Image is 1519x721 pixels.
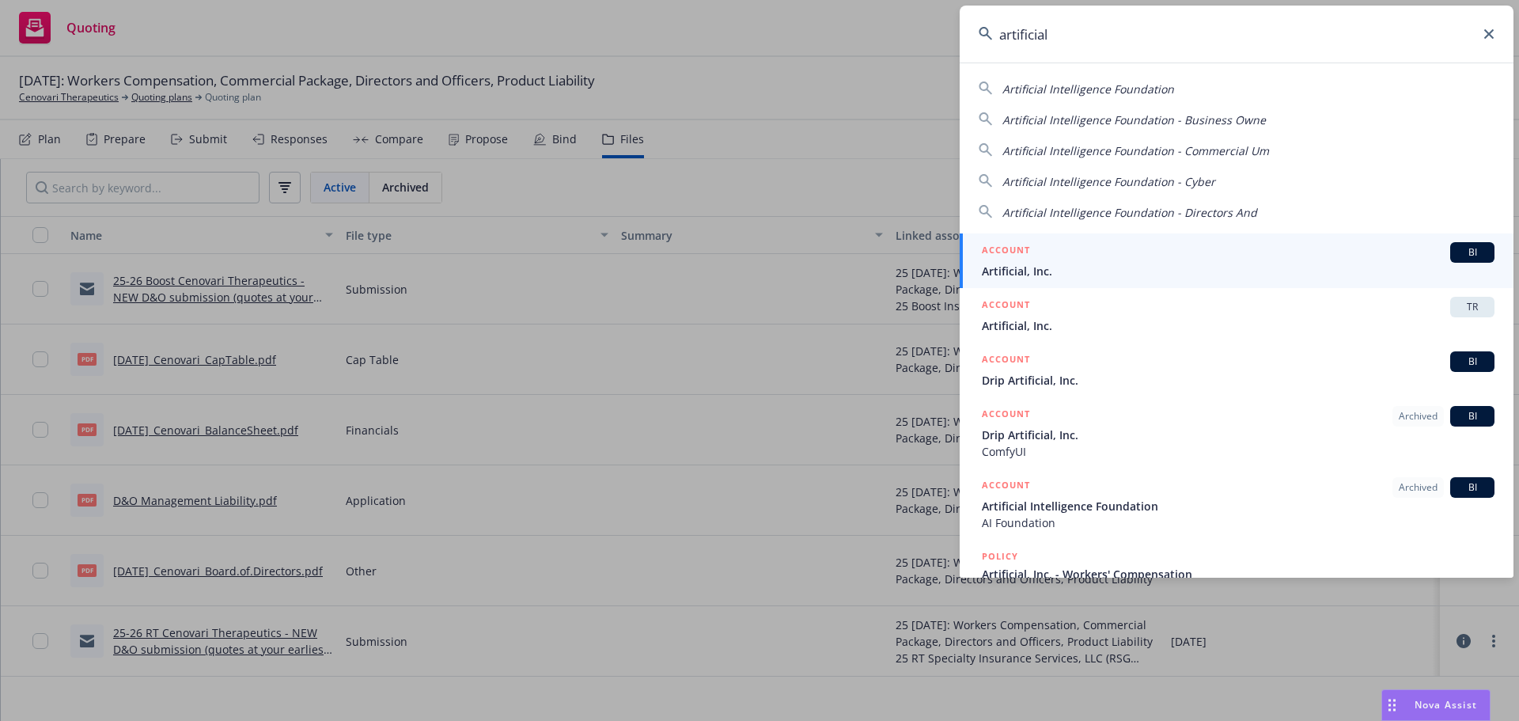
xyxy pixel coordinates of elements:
span: Artificial Intelligence Foundation [982,498,1494,514]
a: ACCOUNTBIDrip Artificial, Inc. [960,343,1513,397]
span: Artificial Intelligence Foundation - Business Owne [1002,112,1266,127]
span: Artificial Intelligence Foundation [1002,82,1174,97]
span: AI Foundation [982,514,1494,531]
span: Artificial Intelligence Foundation - Commercial Um [1002,143,1269,158]
h5: ACCOUNT [982,477,1030,496]
a: POLICYArtificial, Inc. - Workers' Compensation [960,540,1513,608]
h5: POLICY [982,548,1018,564]
span: BI [1456,355,1488,369]
a: ACCOUNTTRArtificial, Inc. [960,288,1513,343]
span: TR [1456,300,1488,314]
a: ACCOUNTArchivedBIDrip Artificial, Inc.ComfyUI [960,397,1513,469]
span: Drip Artificial, Inc. [982,372,1494,389]
a: ACCOUNTBIArtificial, Inc. [960,233,1513,288]
div: Drag to move [1382,690,1402,720]
span: Artificial, Inc. [982,263,1494,279]
span: Artificial Intelligence Foundation - Directors And [1002,205,1257,220]
span: BI [1456,245,1488,260]
h5: ACCOUNT [982,242,1030,261]
span: Drip Artificial, Inc. [982,427,1494,443]
h5: ACCOUNT [982,406,1030,425]
span: Artificial, Inc. - Workers' Compensation [982,566,1494,582]
h5: ACCOUNT [982,297,1030,316]
span: BI [1456,409,1488,423]
span: Nova Assist [1415,698,1477,712]
span: BI [1456,480,1488,495]
h5: ACCOUNT [982,351,1030,370]
a: ACCOUNTArchivedBIArtificial Intelligence FoundationAI Foundation [960,469,1513,540]
span: Artificial Intelligence Foundation - Cyber [1002,174,1215,189]
span: ComfyUI [982,443,1494,460]
span: Artificial, Inc. [982,317,1494,334]
span: Archived [1399,409,1438,423]
input: Search... [960,6,1513,63]
span: Archived [1399,480,1438,495]
button: Nova Assist [1381,689,1491,721]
